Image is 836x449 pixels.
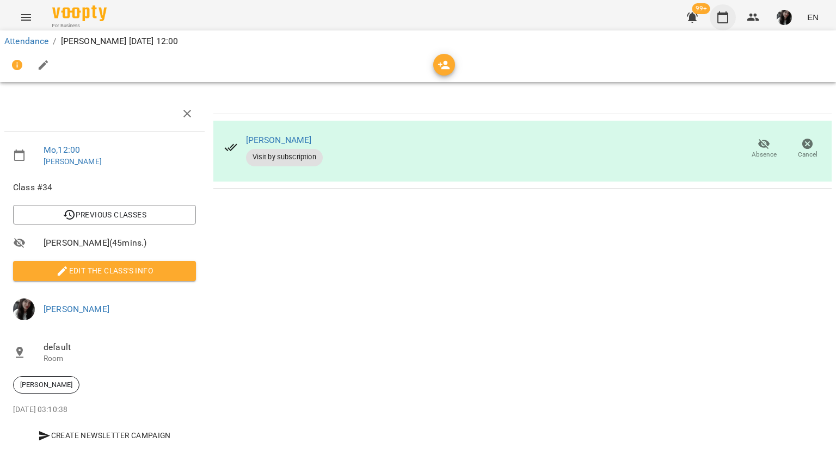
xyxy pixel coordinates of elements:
nav: breadcrumb [4,35,832,48]
span: Edit the class's Info [22,264,187,277]
span: [PERSON_NAME] ( 45 mins. ) [44,236,196,250]
a: Mo , 12:00 [44,145,80,155]
span: 99+ [692,3,710,14]
button: Edit the class's Info [13,261,196,280]
p: [PERSON_NAME] [DATE] 12:00 [61,35,179,48]
div: [PERSON_NAME] [13,376,79,394]
span: default [44,341,196,354]
p: Room [44,353,196,364]
img: d9ea9a7fe13608e6f244c4400442cb9c.jpg [777,10,792,25]
img: Voopty Logo [52,5,107,21]
span: Create Newsletter Campaign [17,429,192,442]
span: Previous Classes [22,208,187,221]
p: [DATE] 03:10:38 [13,404,196,415]
span: Absence [752,150,777,159]
button: EN [803,7,823,27]
span: Cancel [798,150,817,159]
a: Attendance [4,36,48,46]
span: Visit by subscription [246,152,323,162]
a: [PERSON_NAME] [44,157,102,166]
img: d9ea9a7fe13608e6f244c4400442cb9c.jpg [13,298,35,320]
button: Absence [742,134,786,164]
button: Create Newsletter Campaign [13,426,196,445]
a: [PERSON_NAME] [44,304,109,314]
span: [PERSON_NAME] [14,380,79,390]
button: Previous Classes [13,205,196,224]
button: Menu [13,4,39,30]
a: [PERSON_NAME] [246,135,312,145]
span: EN [807,11,819,23]
button: Cancel [786,134,829,164]
li: / [53,35,56,48]
span: Class #34 [13,181,196,194]
span: For Business [52,22,107,29]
